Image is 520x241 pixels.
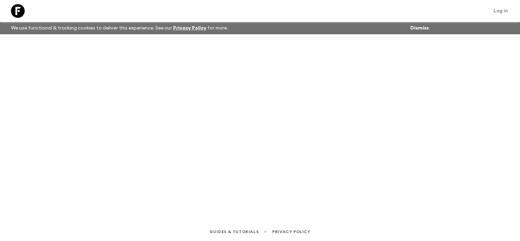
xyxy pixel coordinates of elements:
a: Privacy Policy [173,26,206,31]
a: Log in [490,6,512,16]
a: Guides & Tutorials [209,228,258,236]
a: Privacy Policy [272,228,310,236]
button: Dismiss [409,23,431,33]
p: We use functional & tracking cookies to deliver this experience. See our for more. [8,22,231,34]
